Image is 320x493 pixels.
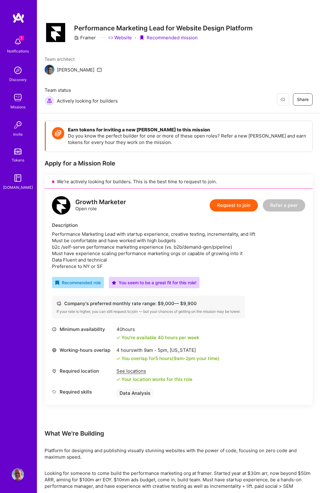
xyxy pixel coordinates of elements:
[117,376,192,382] div: Your location works for this role
[57,67,94,73] div: [PERSON_NAME]
[45,175,313,189] div: We’re actively looking for builders. This is the best time to request to join.
[135,34,136,41] div: ·
[117,336,120,340] i: icon Check
[52,368,113,374] div: Required location
[74,34,96,41] div: Framer
[210,199,258,212] button: Request to join
[280,97,285,102] i: icon EyeClosed
[52,348,57,352] i: icon World
[74,35,79,40] i: icon CompanyGray
[52,369,57,373] i: icon Location
[9,76,27,83] div: Discovery
[139,34,198,41] div: Recommended mission
[45,447,313,460] div: Platform for designing and publishing visually stunning websites with the power of code, focusing...
[45,87,118,93] span: Team status
[117,389,153,398] div: Data Analysis
[45,65,54,75] img: Team Architect
[55,281,59,285] i: icon RecommendedBadge
[117,378,120,381] i: icon Check
[57,309,240,314] div: If your rate is higher, you can still request to join — but your chances of getting on the missio...
[52,196,70,215] img: logo
[74,24,253,32] h3: Performance Marketing Lead for Website Design Platform
[12,172,24,184] img: guide book
[45,56,102,62] span: Team architect
[57,300,240,307] div: Company's preferred monthly rate range: $ 9,000 — $ 9,900
[46,23,65,42] img: Company Logo
[45,96,54,106] img: Actively looking for builders
[19,36,24,41] span: 1
[112,281,116,285] i: icon PurpleStar
[12,119,24,131] img: Invite
[52,127,64,139] img: Token icon
[7,48,29,54] div: Notifications
[121,355,219,362] div: You overlap for 5 hours ( your time)
[55,279,101,286] div: Recommended role
[117,368,192,374] div: See locations
[108,34,132,41] a: Website
[52,222,305,228] div: Description
[52,389,113,395] div: Required skills
[3,184,33,191] div: [DOMAIN_NAME]
[117,347,219,353] div: 4 hours with [US_STATE]
[13,131,23,138] div: Invite
[12,157,24,163] div: Tokens
[117,357,120,360] i: icon Check
[68,127,306,133] h4: Earn tokens for inviting a new [PERSON_NAME] to this mission
[12,36,24,48] img: bell
[174,355,195,361] span: 9am - 2pm
[10,104,26,110] div: Missions
[57,98,118,104] span: Actively looking for builders
[45,429,313,437] div: What We're Building
[45,159,313,167] div: Apply for a Mission Role
[52,347,113,353] div: Working-hours overlap
[52,326,113,332] div: Minimum availability
[52,231,305,270] div: Performance Marketing Lead with startup experience, creative testing, incrementality, and lift Mu...
[52,390,57,394] i: icon Tag
[297,96,309,103] span: Share
[112,279,196,286] div: You seem to be a great fit for this role!
[117,326,199,332] div: 40 hours
[75,199,126,205] div: Growth Marketer
[75,199,126,212] div: Open role
[117,334,199,341] div: You're available 40 hours per week
[97,67,102,72] i: icon Mail
[143,347,170,353] span: 9am - 5pm ,
[12,91,24,104] img: teamwork
[57,301,61,306] i: icon Cash
[139,35,144,40] i: icon PurpleRibbon
[12,468,24,481] img: User Avatar
[263,199,305,212] button: Refer a peer
[45,470,313,489] p: Looking for someone to come build the performance marketing org at framer. Started year at $30m a...
[12,12,25,23] img: logo
[68,133,306,146] p: Do you know the perfect builder for one or more of these open roles? Refer a new [PERSON_NAME] an...
[12,64,24,76] img: discovery
[14,149,22,154] img: tokens
[52,327,57,332] i: icon Clock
